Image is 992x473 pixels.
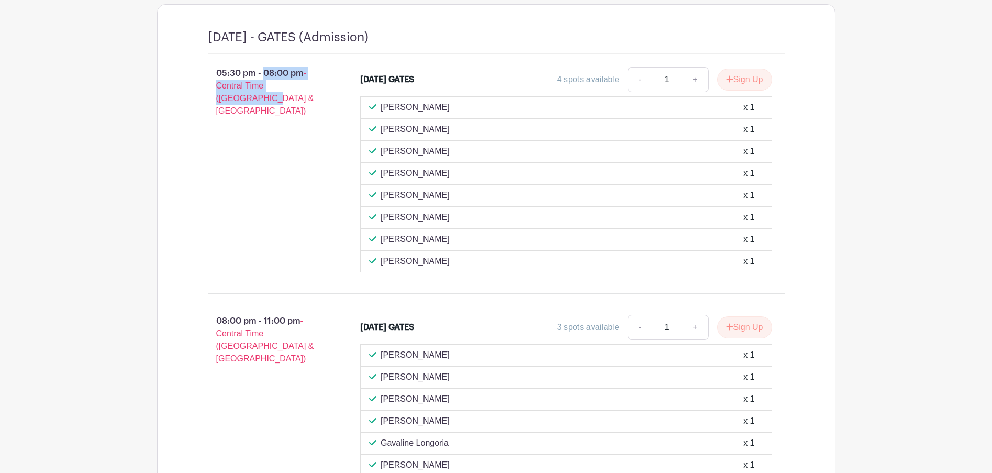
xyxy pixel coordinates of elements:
p: [PERSON_NAME] [381,123,450,136]
p: [PERSON_NAME] [381,211,450,224]
div: [DATE] GATES [360,73,414,86]
div: x 1 [743,459,754,471]
div: x 1 [743,145,754,158]
button: Sign Up [717,316,772,338]
div: x 1 [743,415,754,427]
div: x 1 [743,123,754,136]
a: - [628,315,652,340]
div: x 1 [743,437,754,449]
div: x 1 [743,255,754,268]
p: [PERSON_NAME] [381,371,450,383]
div: 4 spots available [557,73,619,86]
p: [PERSON_NAME] [381,233,450,246]
div: x 1 [743,371,754,383]
a: - [628,67,652,92]
div: x 1 [743,101,754,114]
h4: [DATE] - GATES (Admission) [208,30,369,45]
div: [DATE] GATES [360,321,414,334]
div: x 1 [743,167,754,180]
p: [PERSON_NAME] [381,101,450,114]
p: [PERSON_NAME] [381,349,450,361]
p: [PERSON_NAME] [381,415,450,427]
p: [PERSON_NAME] [381,145,450,158]
div: x 1 [743,349,754,361]
p: Gavaline Longoria [381,437,449,449]
span: - Central Time ([GEOGRAPHIC_DATA] & [GEOGRAPHIC_DATA]) [216,69,314,115]
a: + [682,315,708,340]
p: [PERSON_NAME] [381,393,450,405]
a: + [682,67,708,92]
p: [PERSON_NAME] [381,459,450,471]
p: 08:00 pm - 11:00 pm [191,311,344,369]
div: x 1 [743,393,754,405]
p: [PERSON_NAME] [381,255,450,268]
div: x 1 [743,233,754,246]
div: x 1 [743,189,754,202]
span: - Central Time ([GEOGRAPHIC_DATA] & [GEOGRAPHIC_DATA]) [216,316,314,363]
p: [PERSON_NAME] [381,189,450,202]
p: [PERSON_NAME] [381,167,450,180]
p: 05:30 pm - 08:00 pm [191,63,344,122]
div: x 1 [743,211,754,224]
div: 3 spots available [557,321,619,334]
button: Sign Up [717,69,772,91]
